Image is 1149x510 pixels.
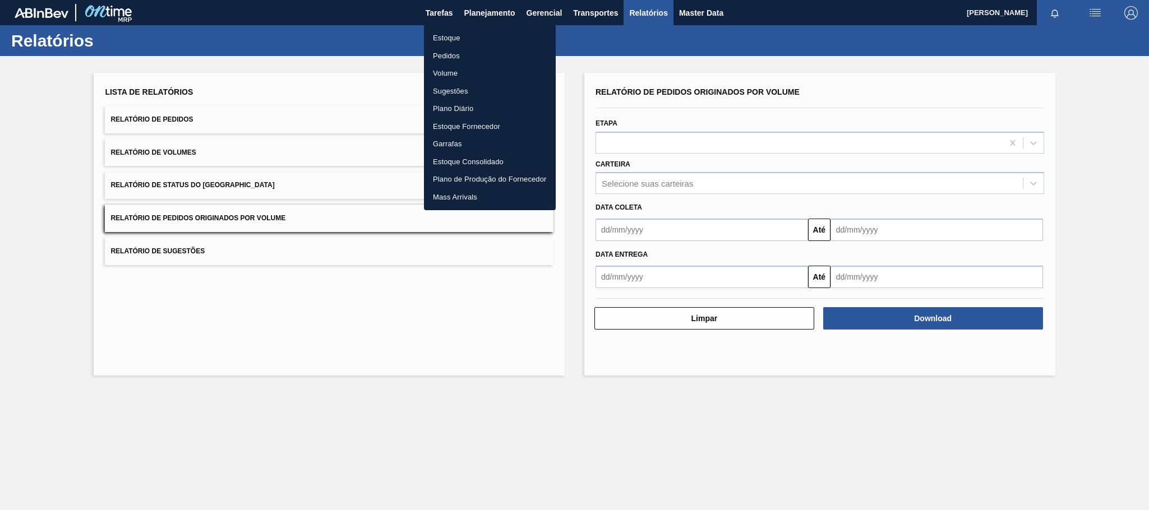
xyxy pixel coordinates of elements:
a: Pedidos [424,47,556,65]
a: Volume [424,64,556,82]
a: Estoque Consolidado [424,153,556,171]
a: Sugestões [424,82,556,100]
a: Garrafas [424,135,556,153]
a: Estoque [424,29,556,47]
a: Estoque Fornecedor [424,118,556,136]
a: Plano de Produção do Fornecedor [424,170,556,188]
a: Plano Diário [424,100,556,118]
a: Mass Arrivals [424,188,556,206]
